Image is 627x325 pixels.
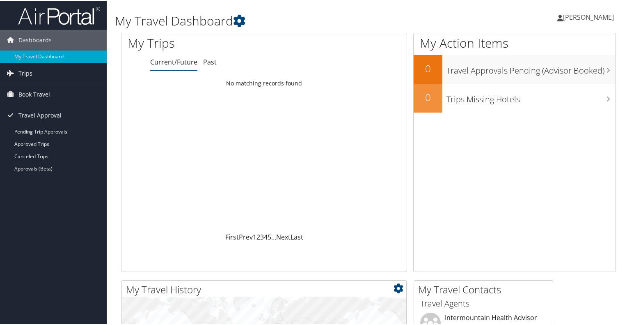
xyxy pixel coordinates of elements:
a: 0Travel Approvals Pending (Advisor Booked) [414,54,616,83]
span: Travel Approval [18,104,62,125]
td: No matching records found [121,75,407,90]
h1: My Travel Dashboard [115,12,453,29]
a: [PERSON_NAME] [557,4,622,29]
a: Current/Future [150,57,197,66]
a: 0Trips Missing Hotels [414,83,616,112]
h2: My Travel History [126,282,406,296]
a: 5 [268,232,271,241]
a: 3 [260,232,264,241]
a: 2 [256,232,260,241]
span: Trips [18,62,32,83]
span: Dashboards [18,29,52,50]
h2: 0 [414,90,442,104]
span: [PERSON_NAME] [563,12,614,21]
h2: My Travel Contacts [418,282,553,296]
a: Prev [239,232,253,241]
img: airportal-logo.png [18,5,100,25]
h3: Travel Agents [420,297,547,309]
span: … [271,232,276,241]
h1: My Action Items [414,34,616,51]
span: Book Travel [18,83,50,104]
a: 4 [264,232,268,241]
a: Last [291,232,303,241]
a: 1 [253,232,256,241]
h2: 0 [414,61,442,75]
a: First [225,232,239,241]
h3: Travel Approvals Pending (Advisor Booked) [446,60,616,76]
h3: Trips Missing Hotels [446,89,616,104]
a: Past [203,57,217,66]
a: Next [276,232,291,241]
h1: My Trips [128,34,282,51]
